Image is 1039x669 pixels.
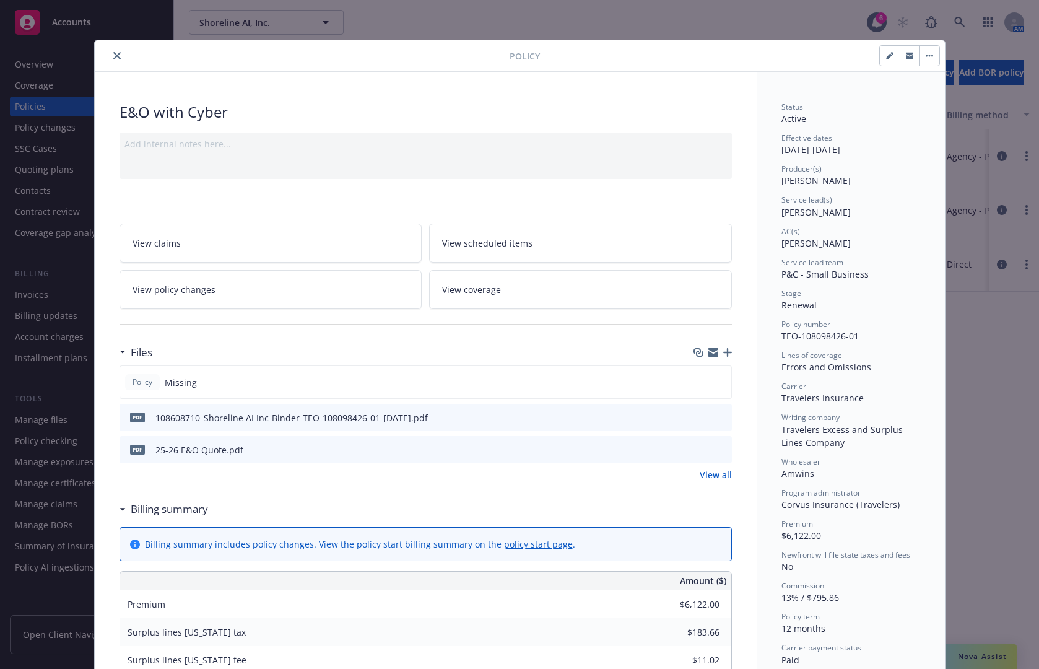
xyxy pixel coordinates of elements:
[781,549,910,560] span: Newfront will file state taxes and fees
[131,344,152,361] h3: Files
[781,299,817,311] span: Renewal
[130,413,145,422] span: pdf
[781,592,839,603] span: 13% / $795.86
[133,283,215,296] span: View policy changes
[781,457,820,467] span: Wholesaler
[696,444,706,457] button: download file
[504,538,573,550] a: policy start page
[110,48,124,63] button: close
[696,411,706,424] button: download file
[781,518,813,529] span: Premium
[646,623,727,642] input: 0.00
[120,344,152,361] div: Files
[781,175,851,186] span: [PERSON_NAME]
[128,626,246,638] span: Surplus lines [US_STATE] tax
[781,133,920,156] div: [DATE] - [DATE]
[781,642,861,653] span: Carrier payment status
[781,654,799,666] span: Paid
[781,468,814,479] span: Amwins
[120,224,422,263] a: View claims
[124,138,727,151] div: Add internal notes here...
[130,445,145,454] span: pdf
[120,501,208,517] div: Billing summary
[781,530,821,541] span: $6,122.00
[781,133,832,143] span: Effective dates
[781,268,869,280] span: P&C - Small Business
[781,580,824,591] span: Commission
[145,538,575,551] div: Billing summary includes policy changes. View the policy start billing summary on the .
[781,424,905,448] span: Travelers Excess and Surplus Lines Company
[128,598,165,610] span: Premium
[781,330,859,342] span: TEO-108098426-01
[133,237,181,250] span: View claims
[128,654,246,666] span: Surplus lines [US_STATE] fee
[781,623,825,634] span: 12 months
[781,195,832,205] span: Service lead(s)
[155,411,428,424] div: 108608710_Shoreline AI Inc-Binder-TEO-108098426-01-[DATE].pdf
[165,376,197,389] span: Missing
[130,377,155,388] span: Policy
[781,164,822,174] span: Producer(s)
[716,444,727,457] button: preview file
[781,319,830,330] span: Policy number
[131,501,208,517] h3: Billing summary
[781,499,900,510] span: Corvus Insurance (Travelers)
[120,270,422,309] a: View policy changes
[510,50,540,63] span: Policy
[155,444,243,457] div: 25-26 E&O Quote.pdf
[781,113,806,125] span: Active
[781,257,843,268] span: Service lead team
[781,412,840,422] span: Writing company
[781,488,861,498] span: Program administrator
[429,224,732,263] a: View scheduled items
[781,361,920,374] div: Errors and Omissions
[680,574,726,587] span: Amount ($)
[716,411,727,424] button: preview file
[700,468,732,481] a: View all
[781,226,800,237] span: AC(s)
[781,102,803,112] span: Status
[442,283,501,296] span: View coverage
[781,288,801,299] span: Stage
[781,611,820,622] span: Policy term
[429,270,732,309] a: View coverage
[120,102,732,123] div: E&O with Cyber
[781,237,851,249] span: [PERSON_NAME]
[442,237,533,250] span: View scheduled items
[781,350,842,361] span: Lines of coverage
[781,381,806,391] span: Carrier
[781,392,864,404] span: Travelers Insurance
[781,206,851,218] span: [PERSON_NAME]
[646,595,727,614] input: 0.00
[781,561,793,572] span: No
